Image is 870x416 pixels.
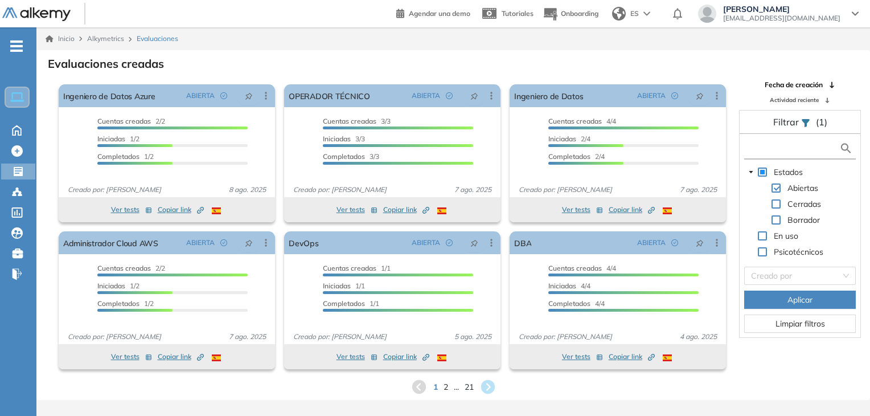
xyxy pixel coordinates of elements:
[383,352,429,362] span: Copiar link
[744,315,856,333] button: Limpiar filtros
[323,282,365,290] span: 1/1
[748,169,754,175] span: caret-down
[46,34,75,44] a: Inicio
[383,203,429,217] button: Copiar link
[220,239,227,246] span: check-circle
[462,87,487,105] button: pushpin
[548,134,590,143] span: 2/4
[630,9,639,19] span: ES
[454,381,459,393] span: ...
[323,264,376,272] span: Cuentas creadas
[787,183,818,193] span: Abiertas
[548,134,576,143] span: Iniciadas
[97,299,139,308] span: Completados
[609,350,655,364] button: Copiar link
[289,231,318,254] a: DevOps
[97,264,151,272] span: Cuentas creadas
[186,238,215,248] span: ABIERTA
[446,92,453,99] span: check-circle
[696,238,704,247] span: pushpin
[137,34,178,44] span: Evaluaciones
[675,332,721,342] span: 4 ago. 2025
[323,152,365,161] span: Completados
[323,264,391,272] span: 1/1
[785,181,820,195] span: Abiertas
[383,205,429,215] span: Copiar link
[450,185,496,195] span: 7 ago. 2025
[609,352,655,362] span: Copiar link
[289,84,370,107] a: OPERADOR TÉCNICO
[723,14,840,23] span: [EMAIL_ADDRESS][DOMAIN_NAME]
[787,199,821,209] span: Cerradas
[158,350,204,364] button: Copiar link
[289,332,391,342] span: Creado por: [PERSON_NAME]
[437,207,446,214] img: ESP
[97,282,139,290] span: 1/2
[412,238,440,248] span: ABIERTA
[111,350,152,364] button: Ver tests
[514,231,531,254] a: DBA
[637,238,666,248] span: ABIERTA
[323,117,391,125] span: 3/3
[637,91,666,101] span: ABIERTA
[785,197,823,211] span: Cerradas
[687,234,712,252] button: pushpin
[462,234,487,252] button: pushpin
[773,116,801,128] span: Filtrar
[548,152,605,161] span: 2/4
[236,87,261,105] button: pushpin
[643,11,650,16] img: arrow
[323,299,365,308] span: Completados
[744,291,856,309] button: Aplicar
[562,350,603,364] button: Ver tests
[63,332,166,342] span: Creado por: [PERSON_NAME]
[323,152,379,161] span: 3/3
[245,238,253,247] span: pushpin
[220,92,227,99] span: check-circle
[548,282,576,290] span: Iniciadas
[48,57,164,71] h3: Evaluaciones creadas
[97,282,125,290] span: Iniciadas
[502,9,534,18] span: Tutoriales
[336,350,377,364] button: Ver tests
[470,91,478,100] span: pushpin
[514,185,617,195] span: Creado por: [PERSON_NAME]
[158,352,204,362] span: Copiar link
[771,165,805,179] span: Estados
[97,299,154,308] span: 1/2
[671,92,678,99] span: check-circle
[289,185,391,195] span: Creado por: [PERSON_NAME]
[63,231,158,254] a: Administrador Cloud AWS
[770,96,819,104] span: Actividad reciente
[111,203,152,217] button: Ver tests
[323,134,351,143] span: Iniciadas
[774,247,823,257] span: Psicotécnicos
[696,91,704,100] span: pushpin
[236,234,261,252] button: pushpin
[663,207,672,214] img: ESP
[514,332,617,342] span: Creado por: [PERSON_NAME]
[687,87,712,105] button: pushpin
[186,91,215,101] span: ABIERTA
[561,9,598,18] span: Onboarding
[785,213,822,227] span: Borrador
[775,317,825,330] span: Limpiar filtros
[212,207,221,214] img: ESP
[671,239,678,246] span: check-circle
[675,185,721,195] span: 7 ago. 2025
[97,134,125,143] span: Iniciadas
[396,6,470,19] a: Agendar una demo
[612,7,626,21] img: world
[158,203,204,217] button: Copiar link
[548,152,590,161] span: Completados
[412,91,440,101] span: ABIERTA
[63,185,166,195] span: Creado por: [PERSON_NAME]
[514,84,583,107] a: Ingeniero de Datos
[771,229,801,243] span: En uso
[97,152,139,161] span: Completados
[10,45,23,47] i: -
[465,381,474,393] span: 21
[548,299,605,308] span: 4/4
[323,134,365,143] span: 3/3
[663,354,672,361] img: ESP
